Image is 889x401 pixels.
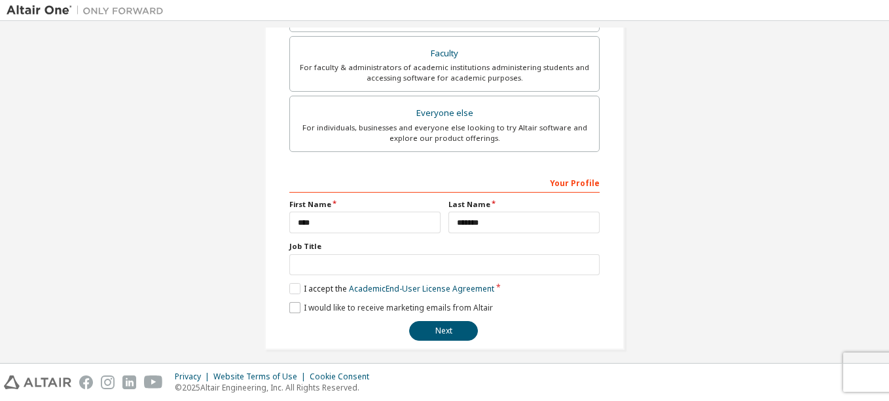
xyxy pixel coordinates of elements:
img: instagram.svg [101,375,115,389]
div: Your Profile [289,172,600,193]
label: I accept the [289,283,494,294]
label: First Name [289,199,441,210]
img: Altair One [7,4,170,17]
img: altair_logo.svg [4,375,71,389]
a: Academic End-User License Agreement [349,283,494,294]
div: Privacy [175,372,213,382]
button: Next [409,321,478,341]
div: For faculty & administrators of academic institutions administering students and accessing softwa... [298,62,591,83]
label: Last Name [448,199,600,210]
label: I would like to receive marketing emails from Altair [289,302,493,313]
div: Cookie Consent [310,372,377,382]
img: facebook.svg [79,375,93,389]
div: Everyone else [298,104,591,123]
label: Job Title [289,241,600,252]
div: Website Terms of Use [213,372,310,382]
img: youtube.svg [144,375,163,389]
div: Faculty [298,45,591,63]
img: linkedin.svg [122,375,136,389]
div: For individuals, businesses and everyone else looking to try Altair software and explore our prod... [298,123,591,143]
p: © 2025 Altair Engineering, Inc. All Rights Reserved. [175,382,377,393]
